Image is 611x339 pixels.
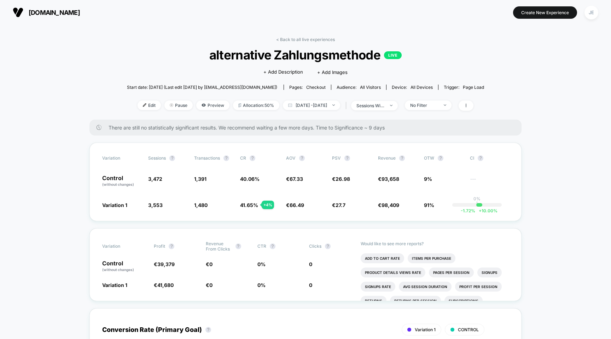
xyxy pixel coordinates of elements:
span: € [286,202,304,208]
span: € [154,261,175,267]
span: alternative Zahlungsmethode [145,47,466,62]
div: + 4 % [262,201,274,209]
div: Trigger: [444,85,484,90]
button: ? [299,155,305,161]
span: € [286,176,303,182]
span: all devices [411,85,433,90]
li: Pages Per Session [429,268,474,277]
p: Would like to see more reports? [361,241,509,246]
img: calendar [288,103,292,107]
span: € [206,261,213,267]
span: Profit [154,243,165,249]
span: 3,472 [148,176,162,182]
p: LIVE [384,51,402,59]
span: 3,553 [148,202,163,208]
span: 26.98 [336,176,350,182]
span: There are still no statistically significant results. We recommend waiting a few more days . Time... [109,125,507,131]
span: 0 [309,261,312,267]
li: Profit Per Session [455,282,502,292]
span: Transactions [194,155,220,161]
button: ? [438,155,443,161]
button: JE [582,5,600,20]
span: 41.65 % [240,202,258,208]
span: 40.06 % [240,176,260,182]
img: end [444,104,446,106]
span: (without changes) [102,268,134,272]
p: Control [102,260,147,272]
span: CONTROL [458,327,479,332]
span: [DATE] - [DATE] [283,100,340,110]
img: rebalance [238,103,241,107]
button: ? [270,243,275,249]
span: Variation [102,241,141,252]
span: € [206,282,213,288]
button: ? [169,243,174,249]
span: € [154,282,174,288]
button: ? [169,155,175,161]
button: ? [478,155,483,161]
div: Pages: [289,85,326,90]
span: + Add Images [317,69,348,75]
button: ? [223,155,229,161]
img: end [390,105,392,106]
span: + [479,208,482,213]
span: Variation [102,155,141,161]
span: 93,658 [382,176,399,182]
div: No Filter [410,103,438,108]
button: ? [399,155,405,161]
span: Preview [196,100,229,110]
span: 27.7 [336,202,345,208]
div: JE [584,6,598,19]
span: 1,391 [194,176,206,182]
button: ? [344,155,350,161]
span: 39,379 [157,261,175,267]
span: CI [470,155,509,161]
img: end [170,103,173,107]
span: AOV [286,155,296,161]
span: 0 [309,282,312,288]
p: Control [102,175,141,187]
div: sessions with impression [356,103,385,108]
li: Avg Session Duration [399,282,452,292]
span: Variation 1 [102,202,127,208]
button: ? [250,155,255,161]
img: edit [143,103,146,107]
img: end [332,104,335,106]
span: Variation 1 [415,327,436,332]
button: Create New Experience [513,6,577,19]
span: 91% [424,202,434,208]
span: + Add Description [263,69,303,76]
li: Subscriptions [444,296,483,306]
span: 9% [424,176,432,182]
span: 0 % [257,261,266,267]
p: | [476,201,478,207]
span: 1,480 [194,202,208,208]
img: Visually logo [13,7,23,18]
li: Signups Rate [361,282,395,292]
span: Allocation: 50% [233,100,279,110]
span: 98,409 [382,202,399,208]
span: Edit [138,100,161,110]
span: Revenue From Clicks [206,241,232,252]
button: ? [205,327,211,333]
div: Audience: [337,85,381,90]
span: All Visitors [360,85,381,90]
span: 41,680 [157,282,174,288]
span: 0 [209,282,213,288]
span: 0 % [257,282,266,288]
span: Revenue [378,155,396,161]
span: | [344,100,351,111]
span: Device: [386,85,438,90]
span: 0 [209,261,213,267]
button: ? [235,243,241,249]
button: ? [325,243,331,249]
a: < Back to all live experiences [276,37,335,42]
span: Page Load [463,85,484,90]
span: 66.49 [290,202,304,208]
span: --- [470,177,509,187]
span: [DOMAIN_NAME] [29,9,80,16]
span: 10.00 % [475,208,497,213]
span: OTW [424,155,463,161]
p: 0% [473,196,481,201]
span: Start date: [DATE] (Last edit [DATE] by [EMAIL_ADDRESS][DOMAIN_NAME]) [127,85,277,90]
